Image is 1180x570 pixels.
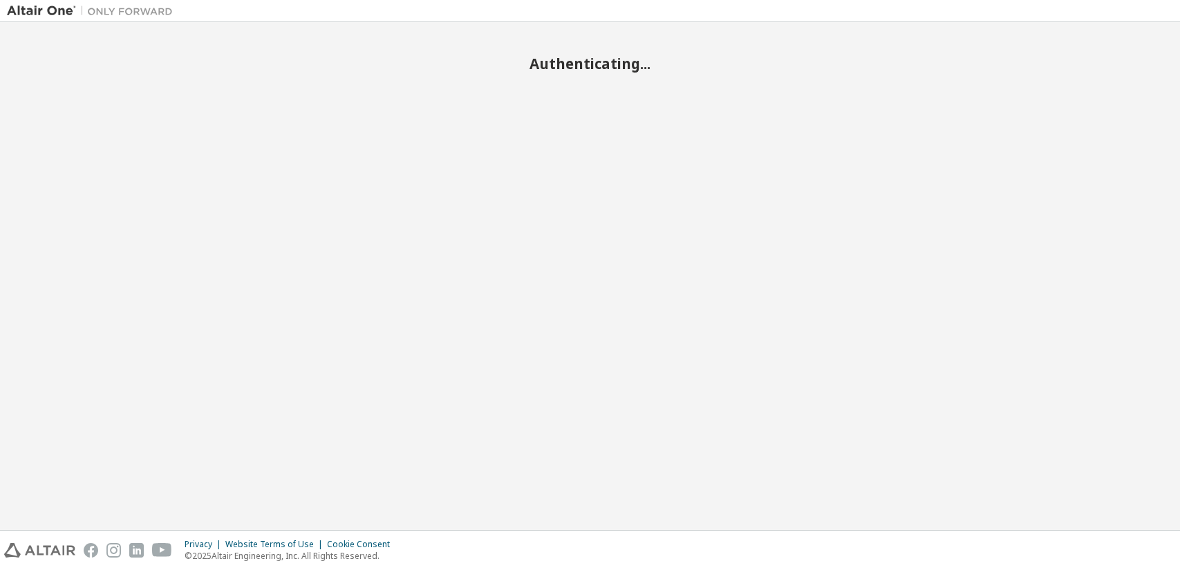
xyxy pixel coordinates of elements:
[7,55,1173,73] h2: Authenticating...
[106,543,121,558] img: instagram.svg
[327,539,398,550] div: Cookie Consent
[84,543,98,558] img: facebook.svg
[185,539,225,550] div: Privacy
[152,543,172,558] img: youtube.svg
[4,543,75,558] img: altair_logo.svg
[185,550,398,562] p: © 2025 Altair Engineering, Inc. All Rights Reserved.
[7,4,180,18] img: Altair One
[129,543,144,558] img: linkedin.svg
[225,539,327,550] div: Website Terms of Use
